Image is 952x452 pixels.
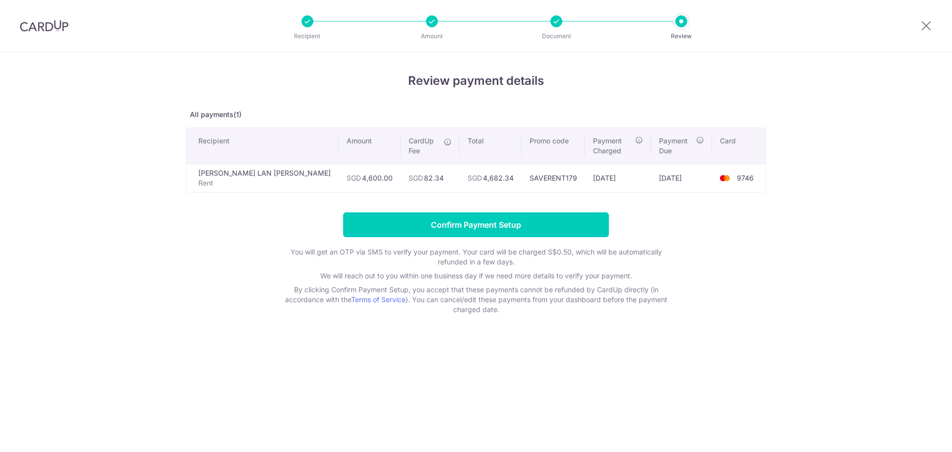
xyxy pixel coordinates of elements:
[186,72,766,90] h4: Review payment details
[645,31,718,41] p: Review
[712,128,766,164] th: Card
[468,174,482,182] span: SGD
[409,174,423,182] span: SGD
[659,136,693,156] span: Payment Due
[520,31,593,41] p: Document
[401,164,460,192] td: 82.34
[271,31,344,41] p: Recipient
[737,174,754,182] span: 9746
[460,164,522,192] td: 4,682.34
[460,128,522,164] th: Total
[198,178,331,188] p: Rent
[186,164,339,192] td: [PERSON_NAME] LAN [PERSON_NAME]
[522,128,585,164] th: Promo code
[347,174,361,182] span: SGD
[409,136,439,156] span: CardUp Fee
[889,422,942,447] iframe: Opens a widget where you can find more information
[395,31,469,41] p: Amount
[351,295,406,304] a: Terms of Service
[186,128,339,164] th: Recipient
[585,164,652,192] td: [DATE]
[339,128,401,164] th: Amount
[278,247,674,267] p: You will get an OTP via SMS to verify your payment. Your card will be charged S$0.50, which will ...
[278,285,674,315] p: By clicking Confirm Payment Setup, you accept that these payments cannot be refunded by CardUp di...
[715,172,735,184] img: <span class="translation_missing" title="translation missing: en.account_steps.new_confirm_form.b...
[343,212,609,237] input: Confirm Payment Setup
[339,164,401,192] td: 4,600.00
[20,20,68,32] img: CardUp
[186,110,766,120] p: All payments(1)
[593,136,633,156] span: Payment Charged
[278,271,674,281] p: We will reach out to you within one business day if we need more details to verify your payment.
[651,164,712,192] td: [DATE]
[522,164,585,192] td: SAVERENT179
